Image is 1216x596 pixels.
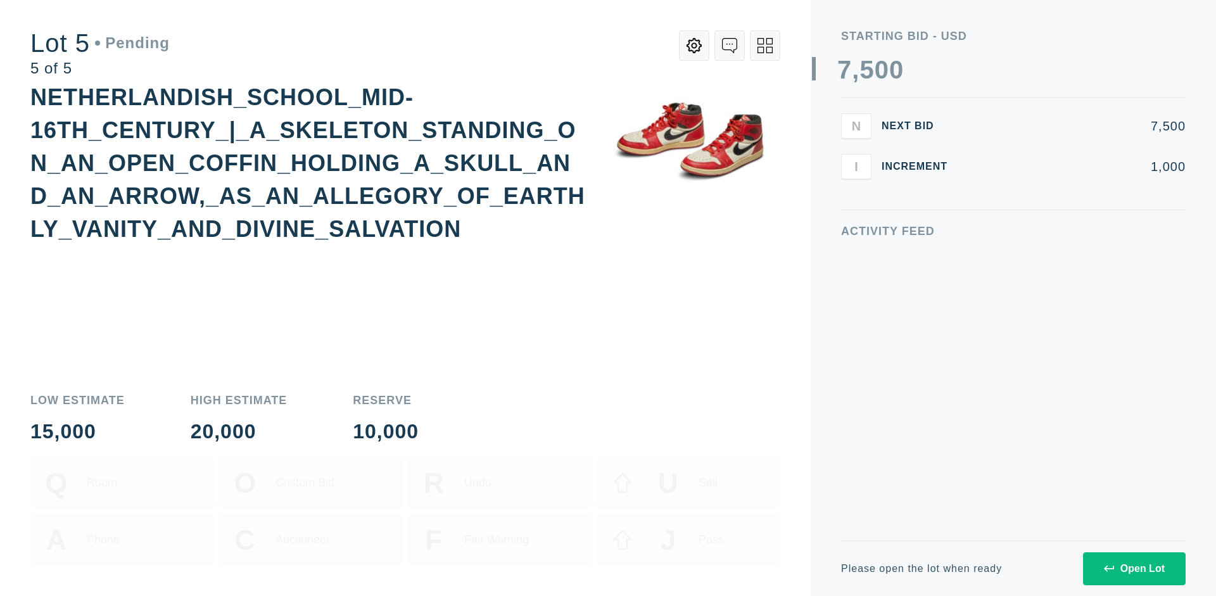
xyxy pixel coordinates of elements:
div: Next Bid [882,121,958,131]
div: 20,000 [191,421,288,441]
div: Please open the lot when ready [841,564,1002,574]
button: I [841,154,871,179]
span: I [854,159,858,174]
div: 15,000 [30,421,125,441]
div: 5 [859,57,874,82]
div: 7,500 [968,120,1186,132]
div: Low Estimate [30,395,125,406]
div: Reserve [353,395,419,406]
div: Pending [95,35,170,51]
div: Increment [882,162,958,172]
button: Open Lot [1083,552,1186,585]
div: 10,000 [353,421,419,441]
div: High Estimate [191,395,288,406]
div: 7 [837,57,852,82]
div: 5 of 5 [30,61,170,76]
button: N [841,113,871,139]
div: 1,000 [968,160,1186,173]
div: Lot 5 [30,30,170,56]
div: 0 [889,57,904,82]
div: 0 [875,57,889,82]
div: Activity Feed [841,225,1186,237]
div: , [852,57,859,310]
div: NETHERLANDISH_SCHOOL_MID-16TH_CENTURY_|_A_SKELETON_STANDING_ON_AN_OPEN_COFFIN_HOLDING_A_SKULL_AND... [30,84,585,242]
div: Open Lot [1104,563,1165,574]
div: Starting Bid - USD [841,30,1186,42]
span: N [852,118,861,133]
